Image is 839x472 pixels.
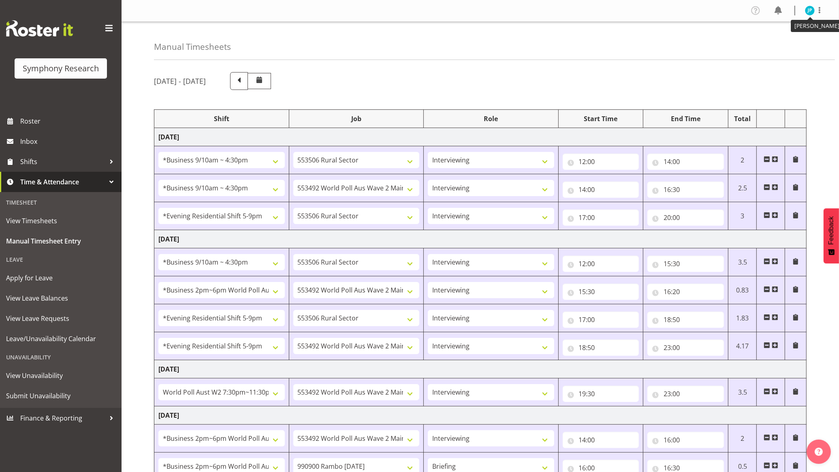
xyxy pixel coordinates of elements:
[6,390,115,402] span: Submit Unavailability
[2,365,120,386] a: View Unavailability
[6,215,115,227] span: View Timesheets
[154,77,206,85] h5: [DATE] - [DATE]
[728,332,757,360] td: 4.17
[647,256,724,272] input: Click to select...
[647,284,724,300] input: Click to select...
[2,349,120,365] div: Unavailability
[563,284,639,300] input: Click to select...
[6,272,115,284] span: Apply for Leave
[2,268,120,288] a: Apply for Leave
[20,156,105,168] span: Shifts
[2,288,120,308] a: View Leave Balances
[23,62,99,75] div: Symphony Research
[6,292,115,304] span: View Leave Balances
[563,256,639,272] input: Click to select...
[6,20,73,36] img: Rosterit website logo
[293,114,420,124] div: Job
[815,448,823,456] img: help-xxl-2.png
[20,176,105,188] span: Time & Attendance
[2,211,120,231] a: View Timesheets
[805,6,815,15] img: jake-pringle11873.jpg
[563,312,639,328] input: Click to select...
[647,154,724,170] input: Click to select...
[732,114,752,124] div: Total
[728,174,757,202] td: 2.5
[2,194,120,211] div: Timesheet
[2,329,120,349] a: Leave/Unavailability Calendar
[158,114,285,124] div: Shift
[828,216,835,245] span: Feedback
[563,386,639,402] input: Click to select...
[154,360,807,378] td: [DATE]
[728,202,757,230] td: 3
[728,248,757,276] td: 3.5
[728,304,757,332] td: 1.83
[563,209,639,226] input: Click to select...
[154,406,807,425] td: [DATE]
[728,276,757,304] td: 0.83
[428,114,554,124] div: Role
[6,369,115,382] span: View Unavailability
[728,425,757,453] td: 2
[563,340,639,356] input: Click to select...
[154,128,807,146] td: [DATE]
[728,146,757,174] td: 2
[2,308,120,329] a: View Leave Requests
[563,432,639,448] input: Click to select...
[2,386,120,406] a: Submit Unavailability
[2,251,120,268] div: Leave
[6,333,115,345] span: Leave/Unavailability Calendar
[647,432,724,448] input: Click to select...
[824,208,839,263] button: Feedback - Show survey
[154,42,231,51] h4: Manual Timesheets
[647,386,724,402] input: Click to select...
[20,412,105,424] span: Finance & Reporting
[563,182,639,198] input: Click to select...
[563,114,639,124] div: Start Time
[647,340,724,356] input: Click to select...
[20,135,117,147] span: Inbox
[647,209,724,226] input: Click to select...
[2,231,120,251] a: Manual Timesheet Entry
[563,154,639,170] input: Click to select...
[154,230,807,248] td: [DATE]
[6,312,115,325] span: View Leave Requests
[647,182,724,198] input: Click to select...
[6,235,115,247] span: Manual Timesheet Entry
[647,312,724,328] input: Click to select...
[647,114,724,124] div: End Time
[728,378,757,406] td: 3.5
[20,115,117,127] span: Roster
